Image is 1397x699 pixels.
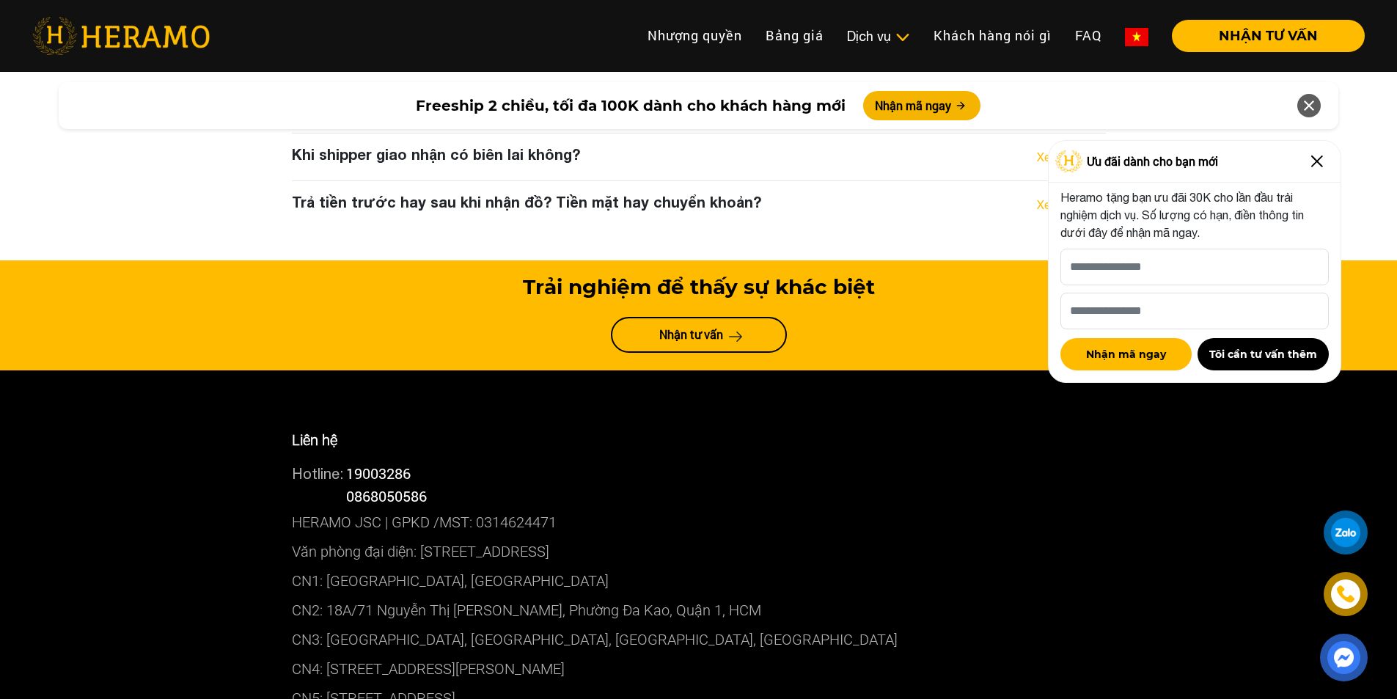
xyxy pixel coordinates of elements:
p: CN3: [GEOGRAPHIC_DATA], [GEOGRAPHIC_DATA], [GEOGRAPHIC_DATA], [GEOGRAPHIC_DATA] [292,625,1106,654]
img: heramo-logo.png [32,17,210,55]
p: Liên hệ [292,429,1106,451]
h3: Trả tiền trước hay sau khi nhận đồ? Tiền mặt hay chuyển khoản? [292,193,761,211]
img: arrow-next [729,331,743,342]
a: FAQ [1063,20,1113,51]
p: CN2: 18A/71 Nguyễn Thị [PERSON_NAME], Phường Đa Kao, Quận 1, HCM [292,596,1106,625]
p: CN4: [STREET_ADDRESS][PERSON_NAME] [292,654,1106,684]
span: 0868050586 [346,486,427,505]
button: Nhận mã ngay [1060,338,1192,370]
a: Bảng giá [754,20,835,51]
p: Văn phòng đại diện: [STREET_ADDRESS] [292,537,1106,566]
button: Nhận mã ngay [863,91,980,120]
div: Dịch vụ [847,26,910,46]
img: subToggleIcon [895,30,910,45]
button: NHẬN TƯ VẤN [1172,20,1365,52]
img: phone-icon [1337,585,1354,603]
h3: Khi shipper giao nhận có biên lai không? [292,145,580,163]
span: Freeship 2 chiều, tối đa 100K dành cho khách hàng mới [416,95,846,117]
h3: Trải nghiệm để thấy sự khác biệt [292,275,1106,300]
a: Nhận tư vấn [611,317,787,353]
a: Nhượng quyền [636,20,754,51]
a: 19003286 [346,464,411,483]
span: Ưu đãi dành cho bạn mới [1087,153,1218,170]
span: Hotline: [292,465,343,482]
a: phone-icon [1324,572,1368,616]
p: CN1: [GEOGRAPHIC_DATA], [GEOGRAPHIC_DATA] [292,566,1106,596]
p: Heramo tặng bạn ưu đãi 30K cho lần đầu trải nghiệm dịch vụ. Số lượng có hạn, điền thông tin dưới ... [1060,189,1329,241]
img: Close [1305,150,1329,173]
a: Khách hàng nói gì [922,20,1063,51]
a: Xem thêm [1037,196,1090,213]
button: Tôi cần tư vấn thêm [1198,338,1329,370]
img: Logo [1055,150,1083,172]
a: Xem thêm [1037,148,1090,166]
p: HERAMO JSC | GPKD /MST: 0314624471 [292,508,1106,537]
a: NHẬN TƯ VẤN [1160,29,1365,43]
img: vn-flag.png [1125,28,1148,46]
